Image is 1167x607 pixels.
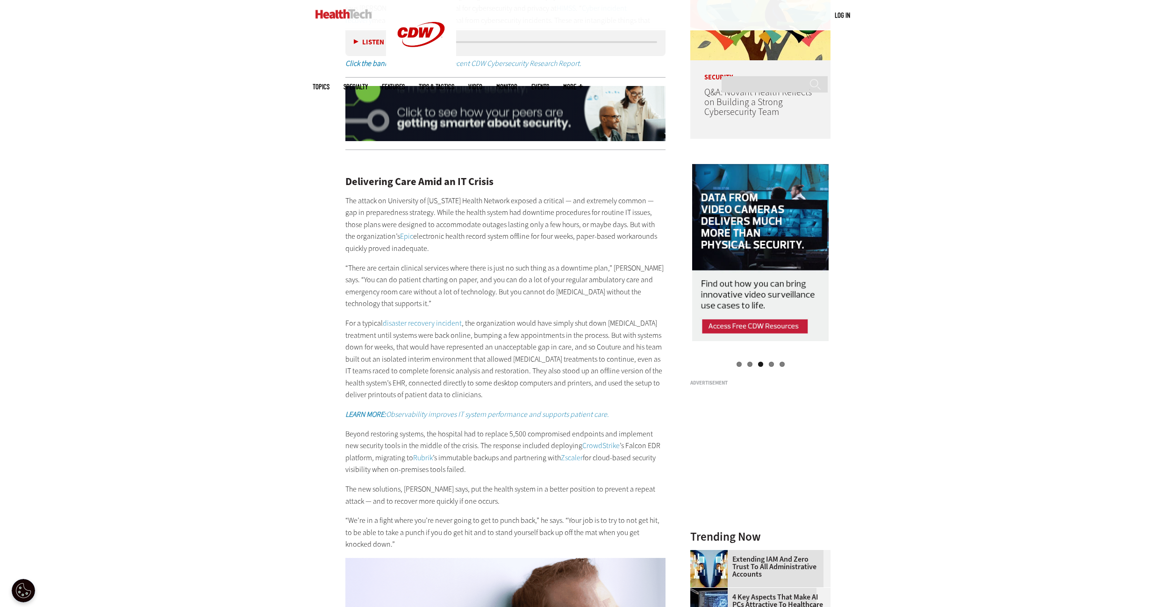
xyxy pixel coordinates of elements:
[561,453,583,463] a: Zscaler
[345,262,666,310] p: “There are certain clinical services where there is just no such thing as a downtime plan,” [PERS...
[345,195,666,255] p: The attack on University of [US_STATE] Health Network exposed a critical — and extremely common —...
[690,588,732,595] a: Desktop monitor with brain AI concept
[313,83,329,90] span: Topics
[345,514,666,550] p: “We’re in a fight where you’re never going to get to punch back,” he says. “Your job is to try to...
[690,389,831,506] iframe: advertisement
[690,531,831,543] h3: Trending Now
[690,380,831,386] h3: Advertisement
[704,86,812,118] a: Q&A: Novant Health Reflects on Building a Strong Cybersecurity Team
[345,177,666,187] h2: Delivering Care Amid an IT Crisis
[747,362,752,367] a: 2
[345,86,666,141] img: x_security_q325_animated_click_desktop_03
[690,550,732,557] a: abstract image of woman with pixelated face
[531,83,549,90] a: Events
[413,453,433,463] a: Rubrik
[382,83,405,90] a: Features
[692,164,829,343] img: physical security right rail
[835,11,850,19] a: Log in
[769,362,774,367] a: 4
[400,231,413,241] a: Epic
[780,362,785,367] a: 5
[758,362,763,367] a: 3
[12,579,35,602] div: Cookie Settings
[12,579,35,602] button: Open Preferences
[344,83,368,90] span: Specialty
[345,317,666,401] p: For a typical , the organization would have simply shut down [MEDICAL_DATA] treatment until syste...
[563,83,583,90] span: More
[345,483,666,507] p: The new solutions, [PERSON_NAME] says, put the health system in a better position to prevent a re...
[419,83,454,90] a: Tips & Tactics
[386,62,456,71] a: CDW
[835,10,850,20] div: User menu
[383,318,462,328] a: disaster recovery incident
[690,556,825,578] a: Extending IAM and Zero Trust to All Administrative Accounts
[582,441,620,450] a: CrowdStrike
[345,409,609,419] em: Observability improves IT system performance and supports patient care.
[496,83,517,90] a: MonITor
[468,83,482,90] a: Video
[345,409,609,419] a: LEARN MORE:Observability improves IT system performance and supports patient care.
[345,428,666,476] p: Beyond restoring systems, the hospital had to replace 5,500 compromised endpoints and implement n...
[345,409,386,419] strong: LEARN MORE:
[315,9,372,19] img: Home
[737,362,742,367] a: 1
[690,550,728,587] img: abstract image of woman with pixelated face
